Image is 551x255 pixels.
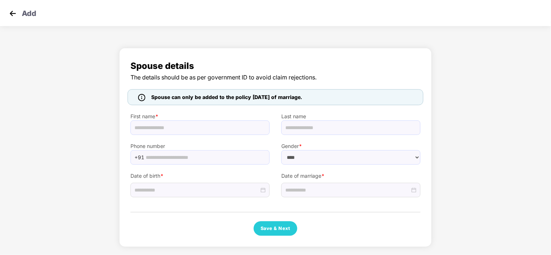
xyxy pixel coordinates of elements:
label: First name [130,112,270,120]
label: Last name [281,112,421,120]
label: Gender [281,142,421,150]
button: Save & Next [254,221,297,236]
span: The details should be as per government ID to avoid claim rejections. [130,73,421,82]
img: svg+xml;base64,PHN2ZyB4bWxucz0iaHR0cDovL3d3dy53My5vcmcvMjAwMC9zdmciIHdpZHRoPSIzMCIgaGVpZ2h0PSIzMC... [7,8,18,19]
span: +91 [134,152,144,163]
label: Date of birth [130,172,270,180]
p: Add [22,8,36,17]
span: Spouse details [130,59,421,73]
label: Phone number [130,142,270,150]
label: Date of marriage [281,172,421,180]
span: Spouse can only be added to the policy [DATE] of marriage. [151,93,302,101]
img: icon [138,94,145,101]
